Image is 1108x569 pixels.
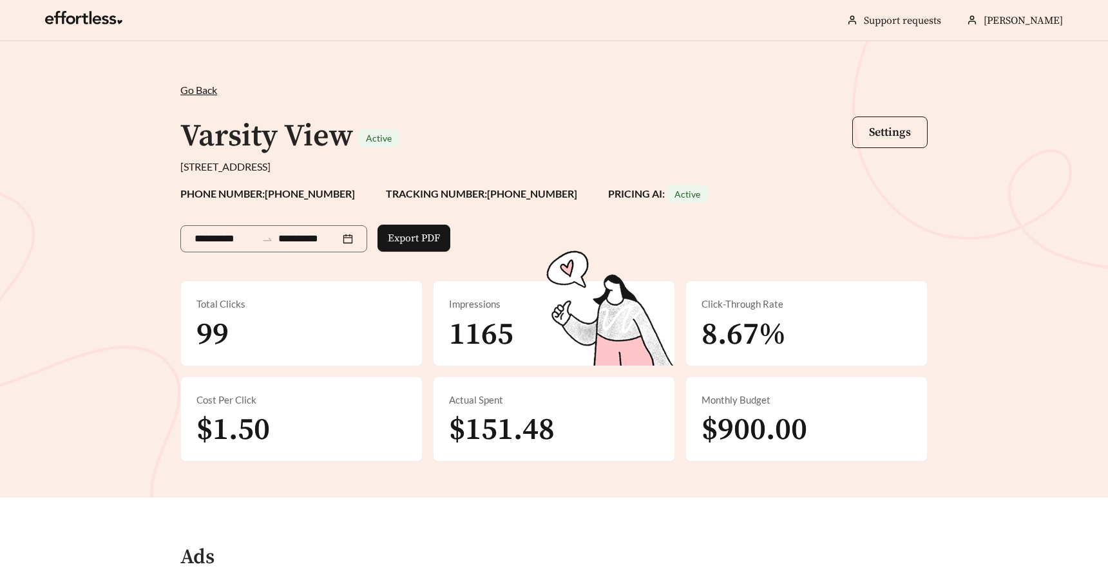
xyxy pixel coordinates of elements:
[180,117,353,156] h1: Varsity View
[196,297,406,312] div: Total Clicks
[377,225,450,252] button: Export PDF
[674,189,700,200] span: Active
[449,315,513,354] span: 1165
[449,411,555,449] span: $151.48
[608,187,708,200] strong: PRICING AI:
[262,234,273,245] span: swap-right
[388,230,440,246] span: Export PDF
[449,393,659,407] div: Actual Spent
[864,14,941,27] a: Support requests
[180,84,217,96] span: Go Back
[984,14,1063,27] span: [PERSON_NAME]
[449,297,659,312] div: Impressions
[180,159,928,174] div: [STREET_ADDRESS]
[366,133,392,144] span: Active
[852,117,928,148] button: Settings
[702,393,912,407] div: Monthly Budget
[180,546,215,569] h4: Ads
[262,233,273,245] span: to
[869,125,911,140] span: Settings
[180,187,355,200] strong: PHONE NUMBER: [PHONE_NUMBER]
[702,315,786,354] span: 8.67%
[196,315,229,354] span: 99
[386,187,577,200] strong: TRACKING NUMBER: [PHONE_NUMBER]
[196,393,406,407] div: Cost Per Click
[196,411,270,449] span: $1.50
[702,411,807,449] span: $900.00
[702,297,912,312] div: Click-Through Rate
